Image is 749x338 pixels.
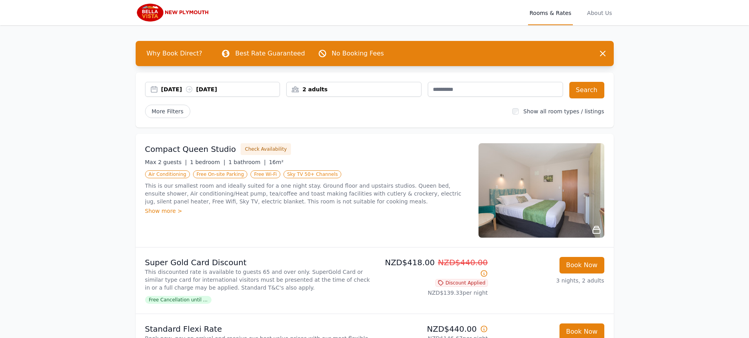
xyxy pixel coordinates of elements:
[190,159,225,165] span: 1 bedroom |
[569,82,604,98] button: Search
[287,85,421,93] div: 2 adults
[241,143,291,155] button: Check Availability
[145,144,236,155] h3: Compact Queen Studio
[494,277,604,284] p: 3 nights, 2 adults
[228,159,266,165] span: 1 bathroom |
[145,296,212,304] span: Free Cancellation until ...
[438,258,488,267] span: NZD$440.00
[559,257,604,273] button: Book Now
[161,85,280,93] div: [DATE] [DATE]
[145,207,469,215] div: Show more >
[145,159,187,165] span: Max 2 guests |
[378,289,488,297] p: NZD$139.33 per night
[269,159,283,165] span: 16m²
[145,170,190,178] span: Air Conditioning
[435,279,488,287] span: Discount Applied
[378,323,488,334] p: NZD$440.00
[145,257,372,268] p: Super Gold Card Discount
[145,105,190,118] span: More Filters
[136,3,212,22] img: Bella Vista New Plymouth
[283,170,341,178] span: Sky TV 50+ Channels
[145,268,372,292] p: This discounted rate is available to guests 65 and over only. SuperGold Card or similar type card...
[145,323,372,334] p: Standard Flexi Rate
[193,170,248,178] span: Free On-site Parking
[523,108,604,115] label: Show all room types / listings
[378,257,488,279] p: NZD$418.00
[235,49,305,58] p: Best Rate Guaranteed
[332,49,384,58] p: No Booking Fees
[140,46,209,61] span: Why Book Direct?
[145,182,469,205] p: This is our smallest room and ideally suited for a one night stay. Ground floor and upstairs stud...
[250,170,280,178] span: Free Wi-Fi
